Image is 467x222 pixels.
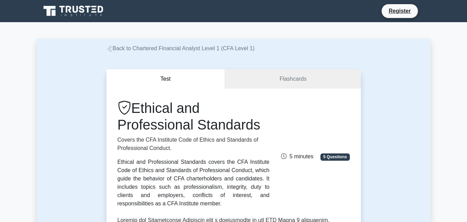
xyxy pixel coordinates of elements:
a: Register [384,7,415,15]
h1: Ethical and Professional Standards [118,100,270,133]
p: Covers the CFA Institute Code of Ethics and Standards of Professional Conduct. [118,136,270,152]
a: Back to Chartered Financial Analyst Level 1 (CFA Level 1) [106,45,255,51]
span: 5 minutes [281,153,313,159]
span: 5 Questions [320,153,349,160]
a: Flashcards [225,69,361,89]
button: Test [106,69,225,89]
div: Ethical and Professional Standards covers the CFA Institute Code of Ethics and Standards of Profe... [118,158,270,208]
